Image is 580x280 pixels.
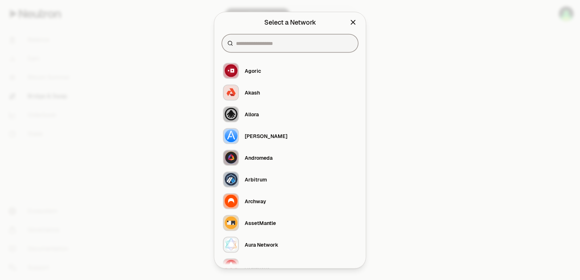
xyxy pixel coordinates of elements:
button: AssetMantle LogoAssetMantle LogoAssetMantle [219,212,361,234]
img: Avalanche Logo [225,260,237,273]
div: Select a Network [264,17,316,27]
button: Archway LogoArchway LogoArchway [219,190,361,212]
img: Althea Logo [225,130,237,142]
img: Arbitrum Logo [225,173,237,186]
button: Allora LogoAllora LogoAllora [219,103,361,125]
img: Aura Network Logo [225,238,237,251]
div: Agoric [245,67,261,74]
img: Agoric Logo [225,64,237,77]
img: Andromeda Logo [225,151,237,164]
button: Agoric LogoAgoric LogoAgoric [219,60,361,82]
div: Aura Network [245,241,278,248]
div: Andromeda [245,154,273,161]
div: Arbitrum [245,176,267,183]
button: Aura Network LogoAura Network LogoAura Network [219,234,361,255]
button: Close [349,17,357,27]
div: Akash [245,89,260,96]
button: Althea LogoAlthea Logo[PERSON_NAME] [219,125,361,147]
button: Arbitrum LogoArbitrum LogoArbitrum [219,168,361,190]
div: Avalanche [245,263,270,270]
div: [PERSON_NAME] [245,132,287,139]
img: Allora Logo [225,108,237,121]
div: AssetMantle [245,219,276,226]
button: Avalanche LogoAvalanche LogoAvalanche [219,255,361,277]
img: AssetMantle Logo [225,217,237,229]
button: Akash LogoAkash LogoAkash [219,82,361,103]
div: Archway [245,197,266,205]
img: Archway Logo [225,195,237,208]
button: Andromeda LogoAndromeda LogoAndromeda [219,147,361,168]
img: Akash Logo [225,86,237,99]
div: Allora [245,110,259,118]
